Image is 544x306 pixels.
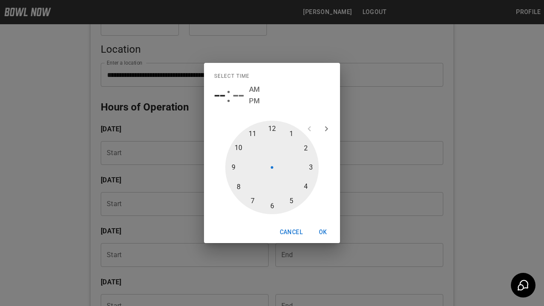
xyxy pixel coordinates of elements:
button: -- [214,83,225,107]
span: : [226,83,231,107]
button: Cancel [276,224,306,240]
button: open next view [318,120,335,137]
span: Select time [214,70,249,83]
button: -- [233,83,244,107]
button: AM [249,84,260,95]
button: OK [309,224,337,240]
button: PM [249,95,260,107]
